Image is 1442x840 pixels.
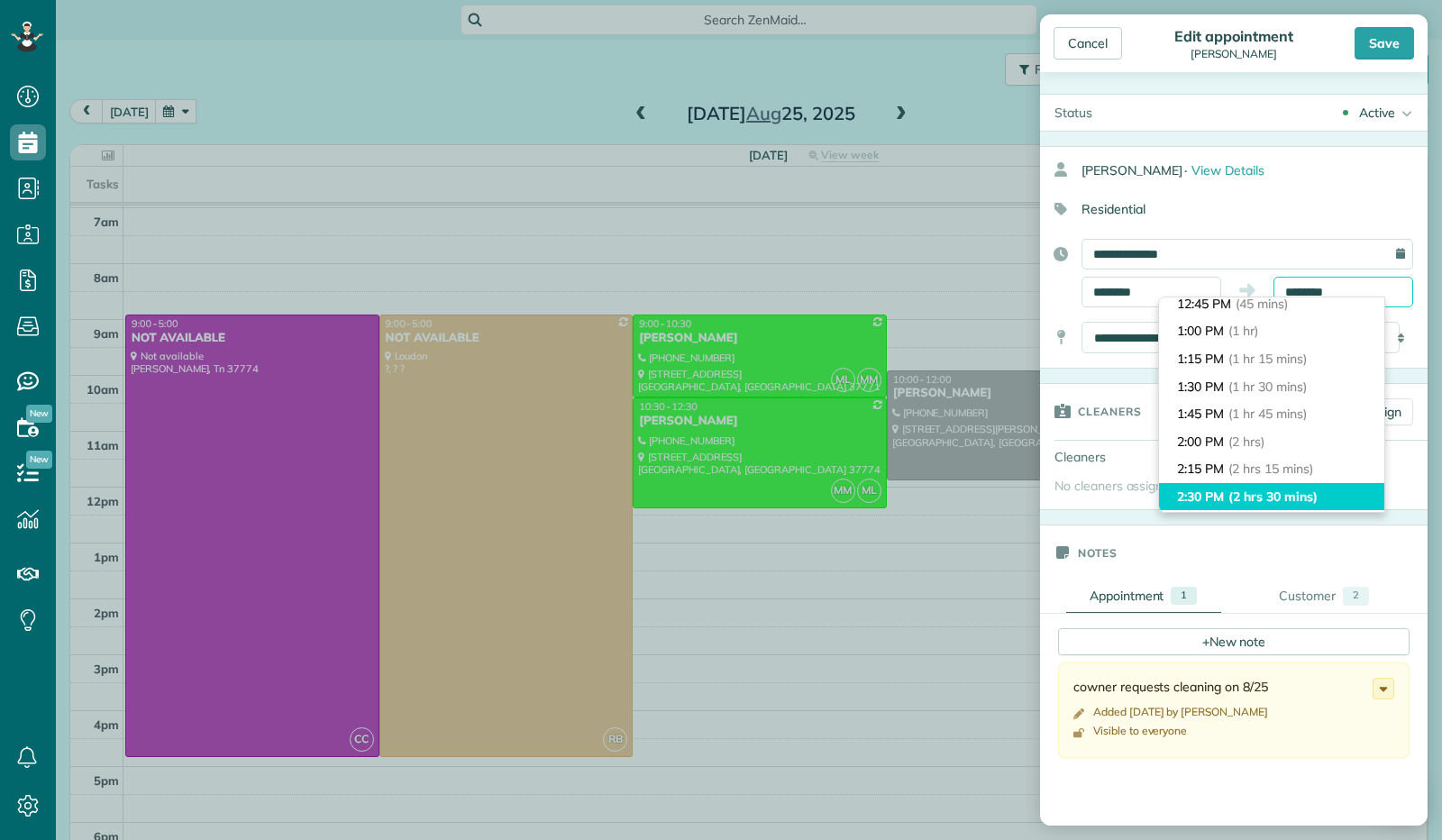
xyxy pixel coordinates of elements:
time: Added [DATE] by [PERSON_NAME] [1093,705,1268,718]
span: No cleaners assigned yet [1054,478,1199,494]
li: 2:30 PM [1159,483,1384,511]
div: Save [1355,27,1414,59]
div: 2 [1343,587,1369,606]
div: New note [1058,628,1410,655]
li: 2:45 PM [1159,510,1384,538]
span: (1 hr 30 mins) [1228,379,1306,395]
span: (2 hrs 15 mins) [1228,461,1312,477]
li: 2:00 PM [1159,428,1384,456]
li: 1:45 PM [1159,400,1384,428]
li: 2:15 PM [1159,455,1384,483]
span: (1 hr) [1228,323,1258,339]
span: · [1184,162,1187,178]
span: (2 hrs) [1228,434,1264,450]
div: 1 [1171,587,1197,605]
div: Status [1040,95,1107,131]
div: Visible to everyone [1093,724,1187,738]
span: (1 hr 45 mins) [1228,406,1306,422]
li: 1:30 PM [1159,373,1384,401]
span: New [26,451,52,469]
div: cowner requests cleaning on 8/25 [1073,678,1373,696]
div: Customer [1279,587,1336,606]
h3: Cleaners [1078,384,1142,438]
span: (2 hrs 30 mins) [1228,488,1317,505]
div: [PERSON_NAME] [1081,154,1428,187]
li: 1:00 PM [1159,317,1384,345]
span: New [26,405,52,423]
div: Cleaners [1040,441,1166,473]
span: + [1202,633,1209,649]
div: [PERSON_NAME] [1169,48,1298,60]
li: 1:15 PM [1159,345,1384,373]
h3: Notes [1078,525,1118,580]
div: Residential [1040,194,1413,224]
span: (45 mins) [1236,296,1288,312]
li: 12:45 PM [1159,290,1384,318]
div: Active [1359,104,1395,122]
div: Edit appointment [1169,27,1298,45]
div: Cancel [1054,27,1122,59]
div: Appointment [1090,587,1164,605]
span: View Details [1191,162,1264,178]
span: (1 hr 15 mins) [1228,351,1306,367]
